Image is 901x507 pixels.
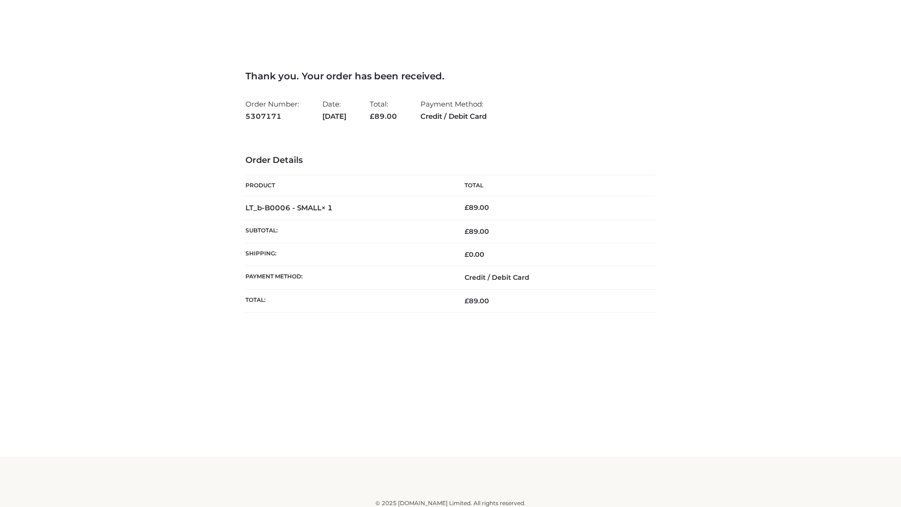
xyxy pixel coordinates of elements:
th: Shipping: [245,243,450,266]
strong: × 1 [321,203,333,212]
h3: Order Details [245,155,656,166]
strong: [DATE] [322,110,346,123]
li: Date: [322,96,346,124]
td: Credit / Debit Card [450,266,656,289]
th: Payment method: [245,266,450,289]
li: Payment Method: [420,96,487,124]
th: Subtotal: [245,220,450,243]
span: 89.00 [370,112,397,121]
span: £ [465,227,469,236]
strong: Credit / Debit Card [420,110,487,123]
span: 89.00 [465,227,489,236]
span: 89.00 [465,297,489,305]
strong: LT_b-B0006 - SMALL [245,203,333,212]
span: £ [370,112,374,121]
th: Total [450,175,656,196]
h3: Thank you. Your order has been received. [245,70,656,82]
li: Order Number: [245,96,299,124]
li: Total: [370,96,397,124]
strong: 5307171 [245,110,299,123]
th: Total: [245,289,450,312]
bdi: 0.00 [465,250,484,259]
bdi: 89.00 [465,203,489,212]
span: £ [465,297,469,305]
th: Product [245,175,450,196]
span: £ [465,250,469,259]
span: £ [465,203,469,212]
